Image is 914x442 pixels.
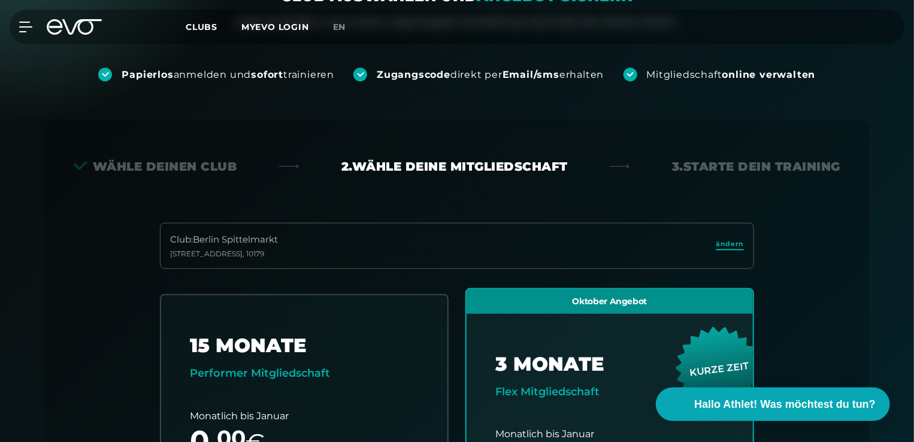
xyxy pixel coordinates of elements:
[186,21,241,32] a: Clubs
[251,69,283,80] strong: sofort
[377,68,604,81] div: direkt per erhalten
[672,158,840,175] div: 3. Starte dein Training
[503,69,559,80] strong: Email/sms
[377,69,450,80] strong: Zugangscode
[170,233,278,247] div: Club : Berlin Spittelmarkt
[722,69,816,80] strong: online verwalten
[333,22,346,32] span: en
[122,68,334,81] div: anmelden und trainieren
[74,158,237,175] div: Wähle deinen Club
[656,387,890,421] button: Hallo Athlet! Was möchtest du tun?
[186,22,217,32] span: Clubs
[333,20,361,34] a: en
[241,22,309,32] a: MYEVO LOGIN
[341,158,568,175] div: 2. Wähle deine Mitgliedschaft
[170,249,278,259] div: [STREET_ADDRESS] , 10179
[716,239,744,249] span: ändern
[122,69,173,80] strong: Papierlos
[647,68,816,81] div: Mitgliedschaft
[694,396,876,413] span: Hallo Athlet! Was möchtest du tun?
[716,239,744,253] a: ändern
